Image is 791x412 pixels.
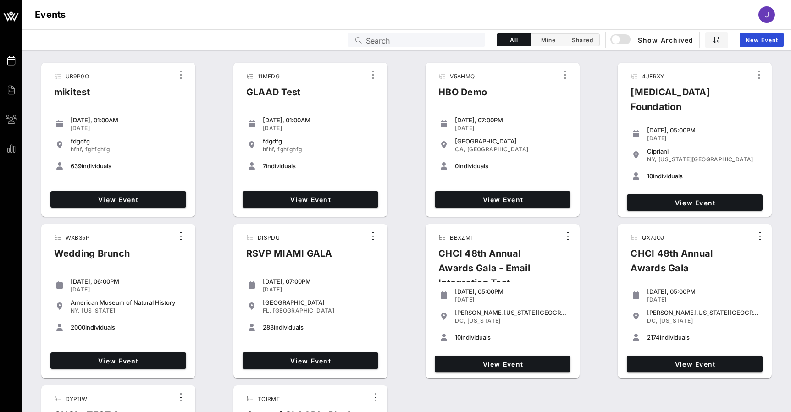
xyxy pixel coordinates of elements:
[54,196,183,203] span: View Event
[66,234,89,241] span: WXB35P
[571,37,594,44] span: Shared
[50,352,186,369] a: View Event
[263,299,375,306] div: [GEOGRAPHIC_DATA]
[612,34,694,45] span: Show Archived
[642,73,664,80] span: 4JERXY
[627,194,763,211] a: View Event
[263,324,274,331] span: 283
[47,85,98,107] div: mikitest
[71,162,82,170] span: 639
[71,286,183,293] div: [DATE]
[659,317,693,324] span: [US_STATE]
[455,146,465,153] span: CA,
[658,156,753,163] span: [US_STATE][GEOGRAPHIC_DATA]
[627,356,763,372] a: View Event
[765,10,769,19] span: J
[455,137,567,145] div: [GEOGRAPHIC_DATA]
[631,199,759,207] span: View Event
[435,356,570,372] a: View Event
[455,317,465,324] span: DC,
[435,191,570,208] a: View Event
[71,324,85,331] span: 2000
[246,357,375,365] span: View Event
[611,32,694,48] button: Show Archived
[263,116,375,124] div: [DATE], 01:00AM
[71,162,183,170] div: individuals
[263,146,276,153] span: hfhf,
[431,246,560,297] div: CHCI 48th Annual Awards Gala - Email Integration Test
[47,246,138,268] div: Wedding Brunch
[258,396,280,402] span: TCIRME
[758,6,775,23] div: J
[263,162,266,170] span: 7
[537,37,559,44] span: Mine
[647,334,759,341] div: individuals
[455,334,461,341] span: 10
[66,396,87,402] span: DYP1IW
[642,234,664,241] span: QX7JOJ
[277,146,302,153] span: fghfghfg
[450,234,472,241] span: BBXZMI
[455,334,567,341] div: individuals
[647,334,660,341] span: 2174
[497,33,531,46] button: All
[467,146,529,153] span: [GEOGRAPHIC_DATA]
[71,299,183,306] div: American Museum of Natural History
[71,125,183,132] div: [DATE]
[647,156,657,163] span: NY,
[246,196,375,203] span: View Event
[623,246,752,283] div: CHCI 48th Annual Awards Gala
[239,246,340,268] div: RSVP MIAMI GALA
[71,278,183,285] div: [DATE], 06:00PM
[647,172,653,180] span: 10
[565,33,600,46] button: Shared
[263,307,271,314] span: FL,
[647,317,658,324] span: DC,
[647,172,759,180] div: individuals
[467,317,501,324] span: [US_STATE]
[455,296,567,303] div: [DATE]
[531,33,565,46] button: Mine
[263,278,375,285] div: [DATE], 07:00PM
[54,357,183,365] span: View Event
[647,126,759,134] div: [DATE], 05:00PM
[35,7,66,22] h1: Events
[455,125,567,132] div: [DATE]
[85,146,110,153] span: fghfghfg
[647,148,759,155] div: Cipriani
[263,137,375,145] div: fdgdfg
[263,324,375,331] div: individuals
[258,234,280,241] span: DISPDU
[647,309,759,316] div: [PERSON_NAME][US_STATE][GEOGRAPHIC_DATA]
[623,85,752,121] div: [MEDICAL_DATA] Foundation
[243,191,378,208] a: View Event
[647,288,759,295] div: [DATE], 05:00PM
[258,73,280,80] span: 11MFDG
[438,360,567,368] span: View Event
[71,307,80,314] span: NY,
[82,307,115,314] span: [US_STATE]
[745,37,778,44] span: New Event
[455,309,567,316] div: [PERSON_NAME][US_STATE][GEOGRAPHIC_DATA]
[263,125,375,132] div: [DATE]
[455,116,567,124] div: [DATE], 07:00PM
[71,324,183,331] div: individuals
[239,85,308,107] div: GLAAD Test
[263,162,375,170] div: individuals
[647,296,759,303] div: [DATE]
[263,286,375,293] div: [DATE]
[740,33,784,47] a: New Event
[455,162,567,170] div: individuals
[71,137,183,145] div: fdgdfg
[66,73,89,80] span: UB9P0O
[503,37,525,44] span: All
[450,73,475,80] span: V5AHMQ
[71,116,183,124] div: [DATE], 01:00AM
[243,352,378,369] a: View Event
[71,146,84,153] span: hfhf,
[455,162,459,170] span: 0
[431,85,494,107] div: HBO Demo
[273,307,334,314] span: [GEOGRAPHIC_DATA]
[438,196,567,203] span: View Event
[50,191,186,208] a: View Event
